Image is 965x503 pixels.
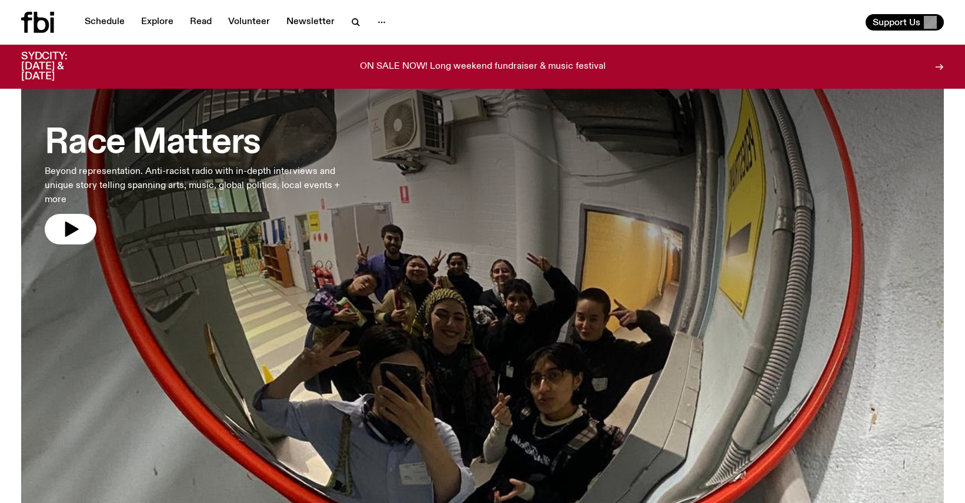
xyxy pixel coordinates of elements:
span: Support Us [873,17,920,28]
a: Read [183,14,219,31]
a: Explore [134,14,181,31]
a: Newsletter [279,14,342,31]
p: Beyond representation. Anti-racist radio with in-depth interviews and unique story telling spanni... [45,165,346,207]
h3: Race Matters [45,127,346,160]
button: Support Us [866,14,944,31]
a: Race MattersBeyond representation. Anti-racist radio with in-depth interviews and unique story te... [45,115,346,244]
a: Volunteer [221,14,277,31]
p: ON SALE NOW! Long weekend fundraiser & music festival [360,62,606,72]
h3: SYDCITY: [DATE] & [DATE] [21,52,96,82]
a: Schedule [78,14,132,31]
